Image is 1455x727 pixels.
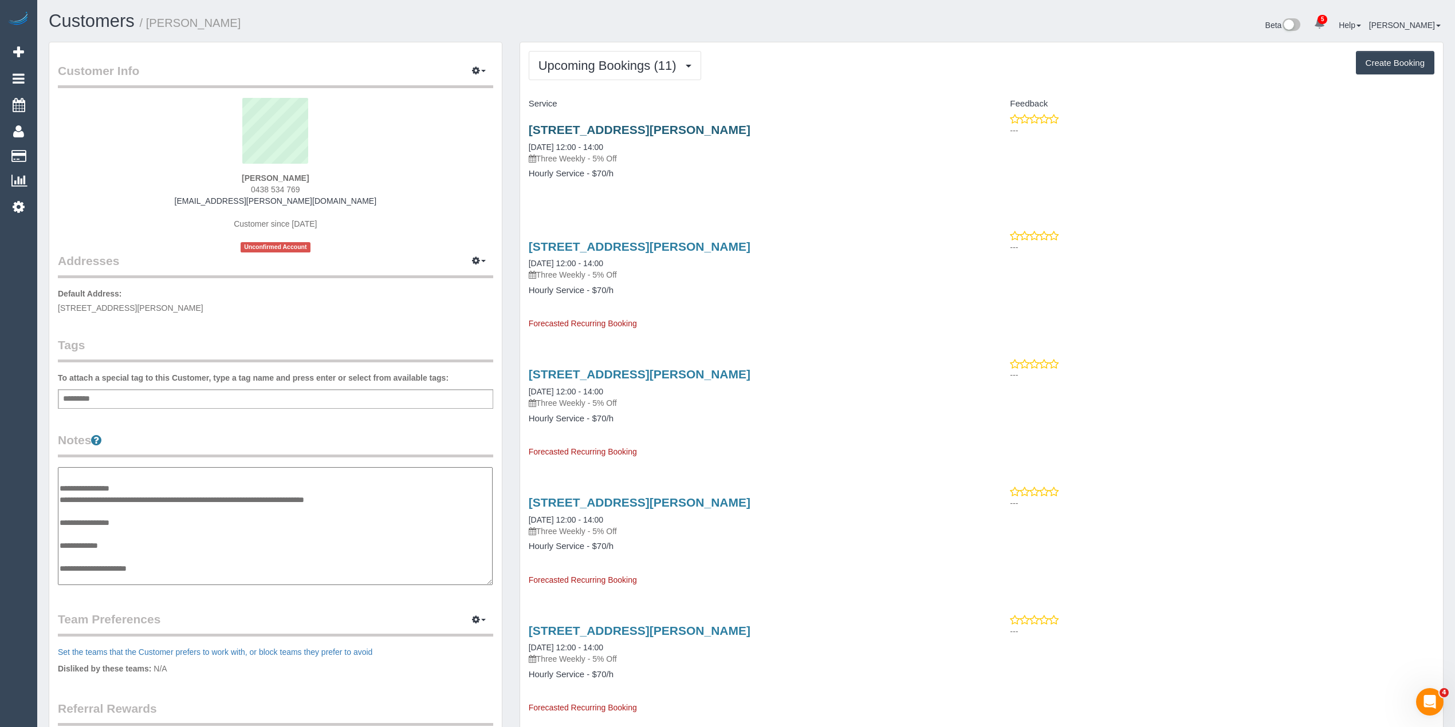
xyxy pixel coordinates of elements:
[58,303,203,313] span: [STREET_ADDRESS][PERSON_NAME]
[529,286,973,295] h4: Hourly Service - $70/h
[58,432,493,457] legend: Notes
[241,242,310,252] span: Unconfirmed Account
[529,496,750,509] a: [STREET_ADDRESS][PERSON_NAME]
[58,337,493,362] legend: Tags
[1281,18,1300,33] img: New interface
[154,664,167,673] span: N/A
[529,240,750,253] a: [STREET_ADDRESS][PERSON_NAME]
[58,700,493,726] legend: Referral Rewards
[1265,21,1301,30] a: Beta
[529,542,973,551] h4: Hourly Service - $70/h
[242,173,309,183] strong: [PERSON_NAME]
[1010,497,1434,509] p: ---
[58,62,493,88] legend: Customer Info
[1339,21,1361,30] a: Help
[58,611,493,637] legend: Team Preferences
[529,99,973,109] h4: Service
[529,169,973,179] h4: Hourly Service - $70/h
[529,123,750,136] a: [STREET_ADDRESS][PERSON_NAME]
[529,153,973,164] p: Three Weekly - 5% Off
[529,643,603,652] a: [DATE] 12:00 - 14:00
[1010,626,1434,637] p: ---
[529,515,603,524] a: [DATE] 12:00 - 14:00
[529,368,750,381] a: [STREET_ADDRESS][PERSON_NAME]
[1010,369,1434,381] p: ---
[1308,11,1331,37] a: 5
[529,414,973,424] h4: Hourly Service - $70/h
[58,372,449,384] label: To attach a special tag to this Customer, type a tag name and press enter or select from availabl...
[529,447,637,456] span: Forecasted Recurring Booking
[990,99,1434,109] h4: Feedback
[529,397,973,409] p: Three Weekly - 5% Off
[529,143,603,152] a: [DATE] 12:00 - 14:00
[251,185,300,194] span: 0438 534 769
[529,319,637,328] span: Forecasted Recurring Booking
[1440,688,1449,697] span: 4
[1369,21,1441,30] a: [PERSON_NAME]
[140,17,241,29] small: / [PERSON_NAME]
[529,575,637,584] span: Forecasted Recurring Booking
[234,219,317,228] span: Customer since [DATE]
[58,647,372,657] a: Set the teams that the Customer prefers to work with, or block teams they prefer to avoid
[529,526,973,537] p: Three Weekly - 5% Off
[529,259,603,268] a: [DATE] 12:00 - 14:00
[1010,125,1434,136] p: ---
[1356,51,1434,75] button: Create Booking
[49,11,135,31] a: Customers
[1010,242,1434,253] p: ---
[58,288,122,299] label: Default Address:
[1318,15,1327,24] span: 5
[529,269,973,280] p: Three Weekly - 5% Off
[529,703,637,712] span: Forecasted Recurring Booking
[1416,688,1444,716] iframe: Intercom live chat
[58,663,151,674] label: Disliked by these teams:
[175,196,376,206] a: [EMAIL_ADDRESS][PERSON_NAME][DOMAIN_NAME]
[529,670,973,679] h4: Hourly Service - $70/h
[529,624,750,637] a: [STREET_ADDRESS][PERSON_NAME]
[529,387,603,396] a: [DATE] 12:00 - 14:00
[529,653,973,665] p: Three Weekly - 5% Off
[7,11,30,27] img: Automaid Logo
[529,51,701,80] button: Upcoming Bookings (11)
[538,58,682,73] span: Upcoming Bookings (11)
